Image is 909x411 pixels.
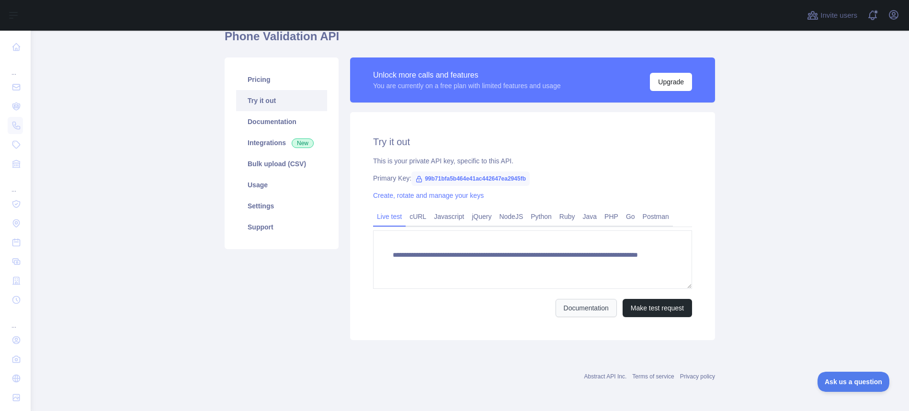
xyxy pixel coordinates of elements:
a: Documentation [236,111,327,132]
h1: Phone Validation API [225,29,715,52]
a: Python [527,209,556,224]
a: Abstract API Inc. [584,373,627,380]
a: Create, rotate and manage your keys [373,192,484,199]
button: Make test request [623,299,692,317]
div: Primary Key: [373,173,692,183]
button: Upgrade [650,73,692,91]
a: jQuery [468,209,495,224]
a: Java [579,209,601,224]
a: Go [622,209,639,224]
a: Documentation [556,299,617,317]
a: Settings [236,195,327,217]
a: Pricing [236,69,327,90]
a: Integrations New [236,132,327,153]
a: Live test [373,209,406,224]
button: Invite users [805,8,859,23]
div: This is your private API key, specific to this API. [373,156,692,166]
h2: Try it out [373,135,692,148]
div: You are currently on a free plan with limited features and usage [373,81,561,91]
a: Ruby [556,209,579,224]
a: Javascript [430,209,468,224]
a: PHP [601,209,622,224]
a: Support [236,217,327,238]
span: New [292,138,314,148]
span: 99b71bfa5b464e41ac442647ea2945fb [411,171,530,186]
div: ... [8,174,23,194]
a: Terms of service [632,373,674,380]
a: cURL [406,209,430,224]
div: Unlock more calls and features [373,69,561,81]
a: Try it out [236,90,327,111]
a: Privacy policy [680,373,715,380]
a: Postman [639,209,673,224]
iframe: Toggle Customer Support [818,372,890,392]
a: Bulk upload (CSV) [236,153,327,174]
div: ... [8,57,23,77]
a: NodeJS [495,209,527,224]
span: Invite users [820,10,857,21]
div: ... [8,310,23,330]
a: Usage [236,174,327,195]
